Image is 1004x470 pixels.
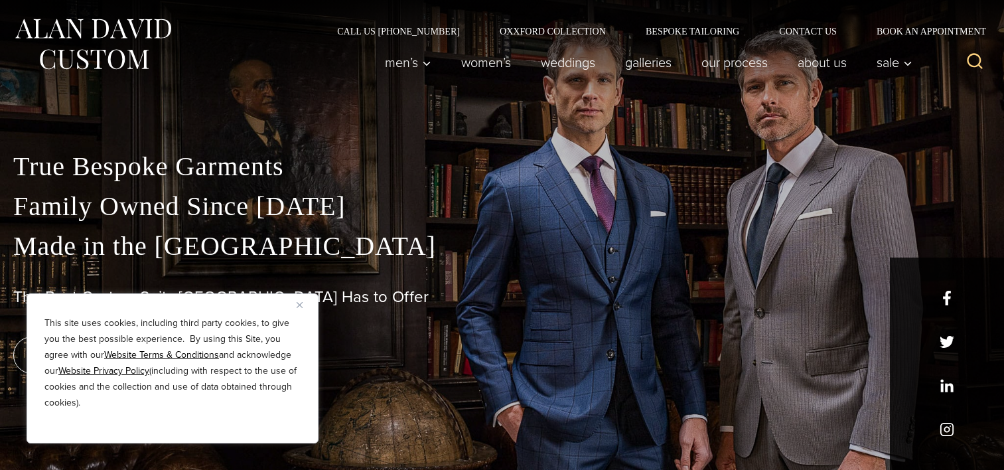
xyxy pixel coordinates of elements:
[297,297,313,313] button: Close
[526,49,610,76] a: weddings
[13,337,199,374] a: book an appointment
[626,27,759,36] a: Bespoke Tailoring
[480,27,626,36] a: Oxxford Collection
[58,364,149,378] a: Website Privacy Policy
[13,147,991,266] p: True Bespoke Garments Family Owned Since [DATE] Made in the [GEOGRAPHIC_DATA]
[759,27,857,36] a: Contact Us
[317,27,480,36] a: Call Us [PHONE_NUMBER]
[13,287,991,307] h1: The Best Custom Suits [GEOGRAPHIC_DATA] Has to Offer
[447,49,526,76] a: Women’s
[297,302,303,308] img: Close
[385,56,431,69] span: Men’s
[687,49,783,76] a: Our Process
[317,27,991,36] nav: Secondary Navigation
[783,49,862,76] a: About Us
[104,348,219,362] a: Website Terms & Conditions
[370,49,920,76] nav: Primary Navigation
[857,27,991,36] a: Book an Appointment
[959,46,991,78] button: View Search Form
[44,315,301,411] p: This site uses cookies, including third party cookies, to give you the best possible experience. ...
[13,15,173,74] img: Alan David Custom
[877,56,912,69] span: Sale
[610,49,687,76] a: Galleries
